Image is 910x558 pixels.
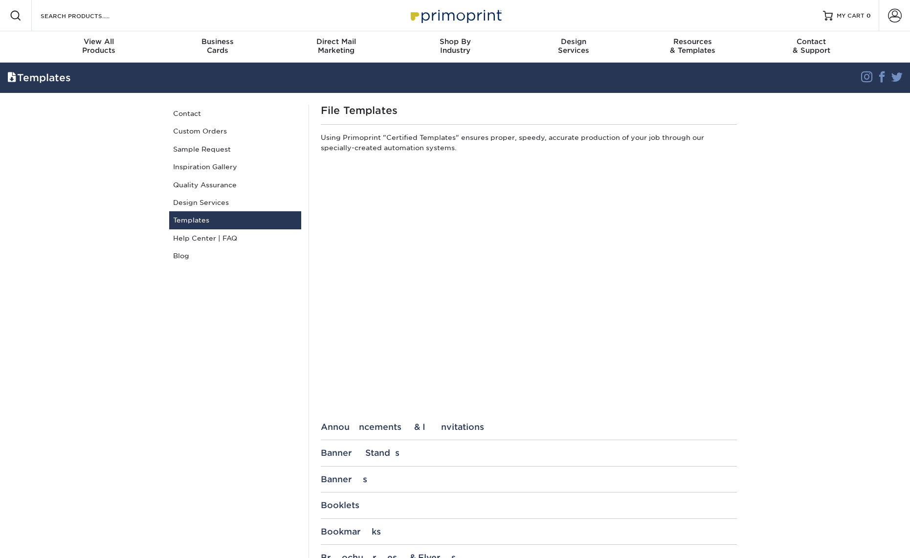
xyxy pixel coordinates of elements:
a: Contact& Support [752,31,871,63]
a: Direct MailMarketing [277,31,396,63]
div: & Support [752,37,871,55]
div: Cards [158,37,277,55]
div: Booklets [321,500,737,510]
a: Design Services [169,194,301,211]
a: Contact [169,105,301,122]
div: Products [40,37,158,55]
h1: File Templates [321,105,737,116]
div: Banners [321,474,737,484]
a: Quality Assurance [169,176,301,194]
div: Banner Stands [321,448,737,458]
a: Sample Request [169,140,301,158]
span: Contact [752,37,871,46]
span: Shop By [396,37,514,46]
div: Services [514,37,633,55]
a: Resources& Templates [633,31,752,63]
span: MY CART [837,12,865,20]
div: Announcements & Invitations [321,422,737,432]
img: Primoprint [406,5,504,26]
a: DesignServices [514,31,633,63]
span: Resources [633,37,752,46]
a: View AllProducts [40,31,158,63]
a: Inspiration Gallery [169,158,301,176]
p: Using Primoprint "Certified Templates" ensures proper, speedy, accurate production of your job th... [321,133,737,156]
a: Help Center | FAQ [169,229,301,247]
span: Design [514,37,633,46]
span: Business [158,37,277,46]
div: & Templates [633,37,752,55]
div: Marketing [277,37,396,55]
div: Bookmarks [321,527,737,536]
a: Shop ByIndustry [396,31,514,63]
input: SEARCH PRODUCTS..... [40,10,135,22]
span: View All [40,37,158,46]
a: Templates [169,211,301,229]
a: Blog [169,247,301,265]
span: Direct Mail [277,37,396,46]
a: Custom Orders [169,122,301,140]
span: 0 [866,12,871,19]
div: Industry [396,37,514,55]
a: BusinessCards [158,31,277,63]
